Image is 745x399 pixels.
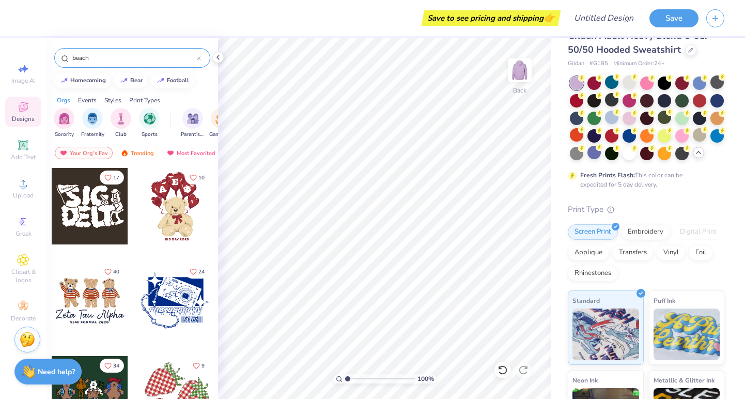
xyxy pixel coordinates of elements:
span: Gildan [568,59,584,68]
strong: Fresh Prints Flash: [580,171,635,179]
span: Standard [572,295,600,306]
span: Puff Ink [654,295,675,306]
div: filter for Sorority [54,108,74,139]
div: This color can be expedited for 5 day delivery. [580,171,707,189]
span: Sorority [55,131,74,139]
div: bear [130,78,143,83]
span: Metallic & Glitter Ink [654,375,715,386]
img: Standard [572,309,639,360]
button: filter button [181,108,205,139]
button: filter button [209,108,233,139]
div: homecoming [70,78,106,83]
img: Parent's Weekend Image [187,113,199,125]
div: Transfers [612,245,654,260]
span: Sports [142,131,158,139]
button: Like [188,359,209,373]
img: Fraternity Image [87,113,98,125]
button: Like [185,265,209,279]
div: Most Favorited [162,147,220,159]
span: # G185 [589,59,608,68]
strong: Need help? [38,367,75,377]
div: Embroidery [621,224,670,240]
span: Game Day [209,131,233,139]
button: Like [100,265,124,279]
div: Styles [104,96,121,105]
img: Sports Image [144,113,156,125]
img: most_fav.gif [166,149,175,157]
div: Vinyl [657,245,686,260]
button: Like [100,359,124,373]
img: Back [509,60,530,81]
span: Decorate [11,314,36,323]
span: 17 [113,175,119,180]
button: homecoming [54,73,111,88]
div: football [167,78,189,83]
span: Image AI [11,76,36,85]
div: filter for Parent's Weekend [181,108,205,139]
img: Puff Ink [654,309,720,360]
img: Sorority Image [58,113,70,125]
img: trend_line.gif [60,78,68,84]
img: trend_line.gif [120,78,128,84]
div: Foil [689,245,713,260]
img: trending.gif [120,149,129,157]
div: Print Type [568,204,724,216]
button: filter button [139,108,160,139]
div: filter for Sports [139,108,160,139]
div: Digital Print [673,224,723,240]
button: Like [100,171,124,185]
button: Save [649,9,699,27]
div: Rhinestones [568,266,618,281]
input: Try "Alpha" [71,53,197,63]
button: filter button [54,108,74,139]
span: 9 [201,363,205,369]
span: Add Text [11,153,36,161]
span: Greek [15,229,32,238]
button: Like [185,171,209,185]
span: 40 [113,269,119,274]
div: Print Types [129,96,160,105]
div: Screen Print [568,224,618,240]
div: Orgs [57,96,70,105]
div: Trending [116,147,159,159]
button: filter button [81,108,104,139]
div: filter for Fraternity [81,108,104,139]
span: 100 % [417,374,434,383]
span: Neon Ink [572,375,598,386]
div: filter for Club [111,108,131,139]
div: filter for Game Day [209,108,233,139]
div: Your Org's Fav [55,147,113,159]
div: Events [78,96,97,105]
span: 24 [198,269,205,274]
span: 34 [113,363,119,369]
span: Designs [12,115,35,123]
div: Back [513,86,526,95]
img: Club Image [115,113,127,125]
span: 👉 [544,11,555,24]
span: Parent's Weekend [181,131,205,139]
span: Minimum Order: 24 + [613,59,665,68]
button: bear [114,73,147,88]
span: Club [115,131,127,139]
img: most_fav.gif [59,149,68,157]
button: football [151,73,194,88]
div: Save to see pricing and shipping [424,10,558,26]
div: Applique [568,245,609,260]
span: 10 [198,175,205,180]
span: Clipart & logos [5,268,41,284]
button: filter button [111,108,131,139]
span: Fraternity [81,131,104,139]
img: trend_line.gif [157,78,165,84]
input: Untitled Design [566,8,642,28]
span: Upload [13,191,34,199]
img: Game Day Image [215,113,227,125]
